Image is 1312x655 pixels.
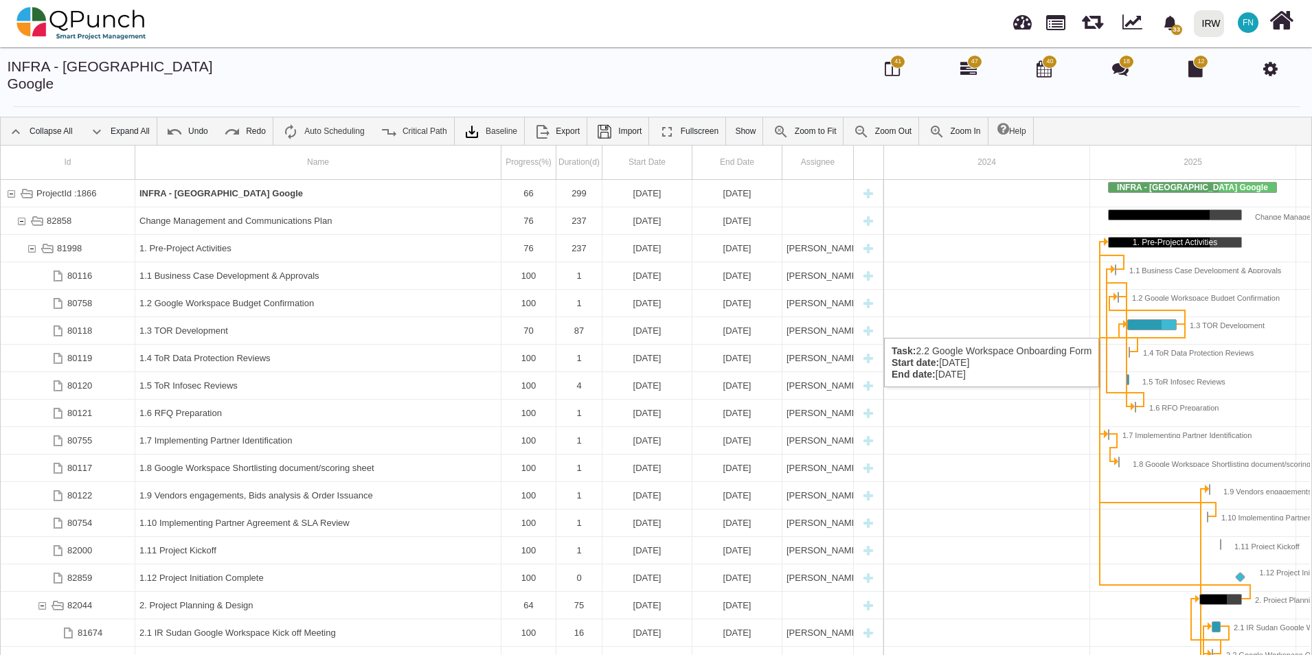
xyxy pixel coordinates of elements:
[556,146,602,179] div: Duration(d)
[1,180,883,207] div: Task: INFRA - Sudan Google Start date: 02-02-2025 End date: 27-11-2025
[697,290,778,317] div: [DATE]
[139,235,497,262] div: 1. Pre-Project Activities
[501,427,556,454] div: 100
[858,592,879,619] div: New task
[858,262,879,289] div: New task
[556,180,602,207] div: 299
[858,372,879,399] div: New task
[561,400,598,426] div: 1
[1118,292,1119,303] div: Task: 1.2 Google Workspace Budget Confirmation Start date: 19-02-2025 End date: 19-02-2025
[1116,1,1155,46] div: Dynamic Report
[501,509,556,536] div: 100
[556,235,602,262] div: 237
[224,124,240,140] img: ic_redo_24.f94b082.png
[1230,1,1267,45] a: FN
[1112,60,1129,77] i: Punch Discussion
[782,235,854,262] div: Francis Ndichu,Qasim Munir,Aamar Qayum,
[135,290,501,317] div: 1.2 Google Workspace Budget Confirmation
[1,619,135,646] div: 81674
[556,345,602,371] div: 1
[1,427,135,454] div: 80755
[561,317,598,344] div: 87
[607,262,688,289] div: [DATE]
[506,372,552,399] div: 100
[607,372,688,399] div: [DATE]
[16,3,146,44] img: qpunch-sp.fa6292f.png
[556,619,602,646] div: 16
[1155,1,1188,44] a: bell fill33
[787,290,849,317] div: [PERSON_NAME],[PERSON_NAME],[PERSON_NAME],
[1108,209,1242,220] div: Task: Change Management and Communications Plan Start date: 02-02-2025 End date: 26-09-2025
[692,592,782,619] div: 26-09-2025
[782,482,854,509] div: Francis Ndichu
[135,345,501,371] div: 1.4 ToR Data Protection Reviews
[766,117,844,145] a: Zoom to Fit
[1108,237,1242,248] div: Task: 1. Pre-Project Activities Start date: 02-02-2025 End date: 26-09-2025
[858,207,879,234] div: New task
[1,290,135,317] div: 80758
[782,619,854,646] div: Aamar Qayum,Francis Ndichu,Mohammed Zabhier,
[728,117,762,145] a: Show
[139,372,497,399] div: 1.5 ToR Infosec Reviews
[1,455,135,481] div: 80117
[8,58,213,91] a: INFRA - [GEOGRAPHIC_DATA] Google
[697,180,778,207] div: [DATE]
[556,317,602,344] div: 87
[602,592,692,619] div: 14-07-2025
[561,262,598,289] div: 1
[556,509,602,536] div: 1
[1,592,883,619] div: Task: 2. Project Planning & Design Start date: 14-07-2025 End date: 26-09-2025
[1135,402,1136,413] div: Task: 1.6 RFQ Preparation Start date: 21-03-2025 End date: 21-03-2025
[858,619,879,646] div: New task
[1,207,135,234] div: 82858
[697,262,778,289] div: [DATE]
[922,117,988,145] a: Zoom In
[892,357,939,368] b: Start date:
[1115,264,1116,275] div: Task: 1.1 Business Case Development & Approvals Start date: 14-02-2025 End date: 14-02-2025
[506,317,552,344] div: 70
[602,400,692,426] div: 21-03-2025
[139,317,497,344] div: 1.3 TOR Development
[1129,346,1254,356] div: 1.4 ToR Data Protection Reviews
[960,66,977,77] a: 47
[692,372,782,399] div: 10-03-2025
[1129,375,1225,384] div: 1.5 ToR Infosec Reviews
[135,482,501,509] div: 1.9 Vendors engagements, Bids analysis & Order Issuance
[782,345,854,371] div: Francis Ndichu
[607,207,688,234] div: [DATE]
[782,372,854,399] div: Francis Ndichu
[501,345,556,371] div: 100
[885,60,900,77] i: Board
[1,427,883,455] div: Task: 1.7 Implementing Partner Identification Start date: 02-02-2025 End date: 02-02-2025
[607,180,688,207] div: [DATE]
[858,455,879,481] div: New task
[1,537,135,564] div: 82000
[1,262,135,289] div: 80116
[166,124,183,140] img: ic_undo_24.4502e76.png
[692,146,782,179] div: End Date
[602,345,692,371] div: 10-03-2025
[602,427,692,454] div: 02-02-2025
[135,317,501,344] div: 1.3 TOR Development
[135,619,501,646] div: 2.1 IR Sudan Google Workspace Kick off Meeting
[1,564,135,591] div: 82859
[853,124,870,140] img: ic_zoom_out.687aa02.png
[697,207,778,234] div: [DATE]
[697,345,778,371] div: [DATE]
[374,117,454,145] a: Critical Path
[1109,238,1241,247] div: 1. Pre-Project Activities
[782,537,854,564] div: Francis Ndichu
[135,509,501,536] div: 1.10 Implementing Partner Agreement & SLA Review
[556,262,602,289] div: 1
[506,235,552,262] div: 76
[858,235,879,262] div: New task
[1037,60,1052,77] i: Calendar
[501,619,556,646] div: 100
[846,117,918,145] a: Zoom Out
[8,124,24,140] img: ic_collapse_all_24.42ac041.png
[929,124,945,140] img: ic_zoom_in.48fceee.png
[139,207,497,234] div: Change Management and Communications Plan
[501,537,556,564] div: 100
[991,117,1033,145] a: Help
[773,124,789,140] img: ic_zoom_to_fit_24.130db0b.png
